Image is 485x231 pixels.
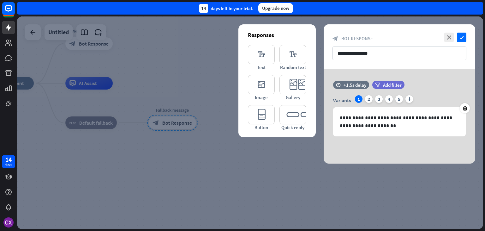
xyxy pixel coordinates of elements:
div: 5 [395,95,403,103]
i: plus [405,95,413,103]
i: block_bot_response [332,36,338,41]
a: 14 days [2,155,15,168]
div: days left in your trial. [199,4,253,13]
button: Open LiveChat chat widget [5,3,24,22]
i: time [336,83,341,87]
span: Bot Response [341,35,373,41]
div: days [5,162,12,167]
div: 3 [375,95,383,103]
div: +1.5s delay [344,82,366,88]
span: Add filter [383,82,402,88]
div: 14 [199,4,208,13]
div: Upgrade now [258,3,293,13]
div: 2 [365,95,373,103]
i: filter [375,83,380,87]
i: check [457,33,466,42]
i: close [444,33,454,42]
div: 14 [5,157,12,162]
span: Variants [333,97,351,103]
div: 4 [385,95,393,103]
div: 1 [355,95,362,103]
